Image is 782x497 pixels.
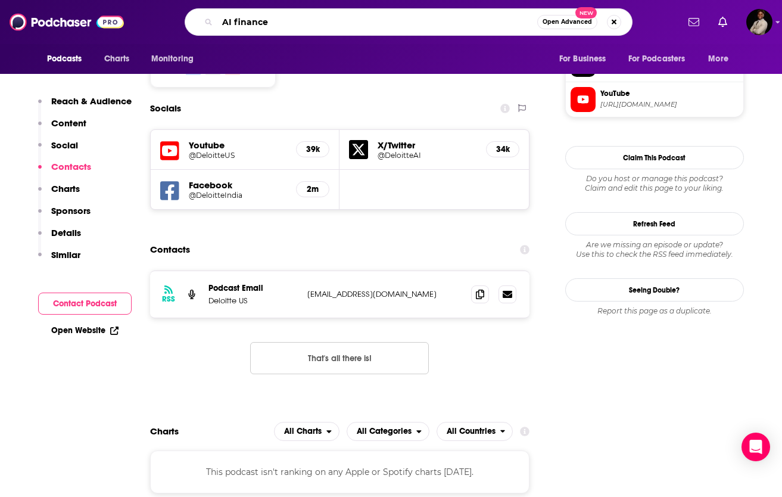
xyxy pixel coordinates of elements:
[274,422,339,441] button: open menu
[307,289,462,299] p: [EMAIL_ADDRESS][DOMAIN_NAME]
[621,48,703,70] button: open menu
[150,425,179,437] h2: Charts
[151,51,194,67] span: Monitoring
[217,13,537,32] input: Search podcasts, credits, & more...
[437,422,513,441] button: open menu
[537,15,597,29] button: Open AdvancedNew
[51,139,78,151] p: Social
[284,427,322,436] span: All Charts
[306,144,319,154] h5: 39k
[96,48,137,70] a: Charts
[571,87,739,112] a: YouTube[URL][DOMAIN_NAME]
[357,427,412,436] span: All Categories
[551,48,621,70] button: open menu
[347,422,429,441] button: open menu
[51,325,119,336] a: Open Website
[437,422,513,441] h2: Countries
[189,191,287,200] a: @DeloitteIndia
[189,151,287,160] a: @DeloitteUS
[700,48,743,70] button: open menu
[143,48,209,70] button: open menu
[708,51,728,67] span: More
[150,451,530,493] div: This podcast isn't ranking on any Apple or Spotify charts [DATE].
[51,249,80,260] p: Similar
[38,161,91,183] button: Contacts
[38,293,132,315] button: Contact Podcast
[378,139,476,151] h5: X/Twitter
[746,9,772,35] img: User Profile
[746,9,772,35] button: Show profile menu
[51,161,91,172] p: Contacts
[274,422,339,441] h2: Platforms
[51,95,132,107] p: Reach & Audience
[565,212,744,235] button: Refresh Feed
[38,139,78,161] button: Social
[565,240,744,259] div: Are we missing an episode or update? Use this to check the RSS feed immediately.
[565,174,744,193] div: Claim and edit this page to your liking.
[47,51,82,67] span: Podcasts
[496,144,509,154] h5: 34k
[714,12,732,32] a: Show notifications dropdown
[600,88,739,99] span: YouTube
[10,11,124,33] img: Podchaser - Follow, Share and Rate Podcasts
[208,296,298,306] p: Deloitte US
[185,8,633,36] div: Search podcasts, credits, & more...
[543,19,592,25] span: Open Advanced
[684,12,704,32] a: Show notifications dropdown
[742,433,770,461] div: Open Intercom Messenger
[51,205,91,216] p: Sponsors
[575,7,597,18] span: New
[38,183,80,205] button: Charts
[39,48,98,70] button: open menu
[38,205,91,227] button: Sponsors
[447,427,496,436] span: All Countries
[38,95,132,117] button: Reach & Audience
[565,278,744,302] a: Seeing Double?
[250,342,429,374] button: Nothing here.
[38,117,86,139] button: Content
[51,117,86,129] p: Content
[189,139,287,151] h5: Youtube
[347,422,429,441] h2: Categories
[162,294,175,304] h3: RSS
[189,179,287,191] h5: Facebook
[378,151,476,160] a: @DeloitteAI
[208,283,298,293] p: Podcast Email
[150,238,190,261] h2: Contacts
[38,249,80,271] button: Similar
[306,184,319,194] h5: 2m
[38,227,81,249] button: Details
[104,51,130,67] span: Charts
[565,174,744,184] span: Do you host or manage this podcast?
[150,97,181,120] h2: Socials
[51,227,81,238] p: Details
[565,146,744,169] button: Claim This Podcast
[565,306,744,316] div: Report this page as a duplicate.
[559,51,606,67] span: For Business
[746,9,772,35] span: Logged in as Jeremiah_lineberger11
[51,183,80,194] p: Charts
[600,100,739,109] span: https://www.youtube.com/@DeloitteUS
[628,51,686,67] span: For Podcasters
